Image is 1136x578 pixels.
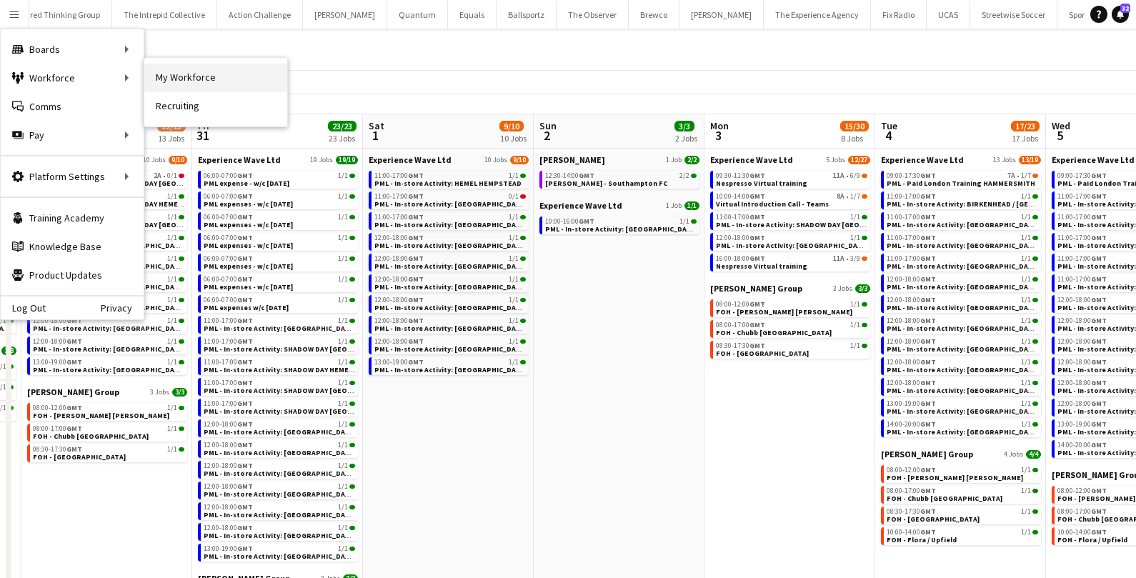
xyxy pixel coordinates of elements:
span: 1/1 [850,322,860,329]
span: 1/1 [167,338,177,345]
span: GMT [408,254,424,263]
span: 2/2 [679,172,689,179]
a: Experience Wave Ltd10 Jobs9/10 [369,154,529,165]
span: 19 Jobs [310,156,333,164]
span: PML - In-store Activity: MIDDLESBROUGH [887,261,1039,271]
span: 12:00-18:00 [374,317,424,324]
span: Nespresso Virtual training [716,179,807,188]
div: Experience Wave Ltd10 Jobs9/1011:00-17:00GMT1/1PML - In-store Activity: HEMEL HEMPSTEAD11:00-17:0... [369,154,529,378]
span: PML - In-store Activity: Brighton [374,282,527,292]
span: GMT [1091,295,1107,304]
span: 11:00-17:00 [887,234,936,241]
span: GMT [408,295,424,304]
span: 11A [833,255,844,262]
a: 11:00-17:00GMT1/1PML - In-store Activity: HEMEL HEMPSTEAD [374,171,526,187]
span: PML - In-store Activity: FAREHAM/PORTSMOUTH [887,220,1113,229]
span: 13 Jobs [993,156,1016,164]
span: 11:00-17:00 [204,317,253,324]
a: 12:30-14:00GMT2/2[PERSON_NAME] - Southampton FC [545,171,697,187]
a: 12:00-18:00GMT1/1PML - In-store Activity: [GEOGRAPHIC_DATA] [374,254,526,270]
span: PML - In-store Activity: DERBY [374,303,527,312]
a: 11:00-17:00GMT1/1PML - In-store Activity: BIRKENHEAD / [GEOGRAPHIC_DATA] [887,191,1038,208]
span: 12:00-18:00 [716,234,765,241]
button: Equals [448,1,497,29]
span: 1/7 [1021,172,1031,179]
span: GMT [920,274,936,284]
a: 09:00-17:30GMT7A•1/7PML - Paid London Training HAMMERSMITH [887,171,1038,187]
span: 1/1 [509,276,519,283]
span: GMT [237,274,253,284]
span: GMT [66,316,82,325]
span: GMT [749,212,765,221]
span: 12:00-18:00 [887,297,936,304]
span: PML - In-store Activity: BIRKENHEAD / ELLESMERE PORT [887,199,1088,209]
a: 11:00-17:00GMT1/1PML - In-store Activity: [GEOGRAPHIC_DATA] [887,254,1038,270]
span: GMT [408,233,424,242]
span: 12:00-18:00 [887,276,936,283]
a: 11:00-17:00GMT1/1PML - In-store Activity: [GEOGRAPHIC_DATA]/[GEOGRAPHIC_DATA] [887,212,1038,229]
span: 1/1 [1021,276,1031,283]
span: PML - In-store Activity: LOUDWATER [887,241,1039,250]
span: 1/1 [167,193,177,200]
span: 11A [833,172,844,179]
span: 3/9 [850,255,860,262]
a: My Workforce [144,64,287,92]
a: 11:00-17:00GMT0/1PML - In-store Activity: [GEOGRAPHIC_DATA] [374,191,526,208]
span: 2A [154,172,161,179]
span: GMT [1091,337,1107,346]
span: GMT [920,316,936,325]
span: Experience Wave Ltd [539,200,622,211]
a: 06:00-07:00GMT1/1PML expenses - w/c [DATE] [204,233,355,249]
span: 1/1 [338,317,348,324]
span: Virtual Introduction Call - Teams [716,199,829,209]
span: GMT [1091,233,1107,242]
span: 11:00-17:00 [716,214,765,221]
span: GMT [579,171,594,180]
span: 12:00-18:00 [1057,317,1107,324]
span: PML - In-store Activity: LOUDWATER [374,199,527,209]
span: PML expenses - w/c 20th Jan [204,199,293,209]
span: GMT [408,316,424,325]
span: 8A [837,193,844,200]
span: 12:00-18:00 [374,297,424,304]
a: 10:00-14:00GMT8A•1/7Virtual Introduction Call - Teams [716,191,867,208]
a: 11:00-17:00GMT1/1PML - In-store Activity: [GEOGRAPHIC_DATA] [887,233,1038,249]
span: 12:00-18:00 [374,234,424,241]
a: [PERSON_NAME]1 Job2/2 [539,154,699,165]
span: PML - In-store Activity: Birmingham 1 [887,303,1044,312]
span: 1/1 [338,297,348,304]
span: PML expenses - w/c 20th Jan [204,282,293,292]
span: Experience Wave Ltd [369,154,452,165]
span: Mace Group [710,283,802,294]
span: PML expenses - w/c 20th Jan [204,241,293,250]
a: Training Academy [1,204,144,232]
span: GMT [749,299,765,309]
span: PML - In-store Activity: Birmingham 1 [204,324,361,333]
a: 12:00-18:00GMT1/1PML - In-store Activity: [GEOGRAPHIC_DATA] [33,316,184,332]
span: 19/19 [336,156,358,164]
span: 12:00-18:00 [1057,297,1107,304]
span: GMT [749,320,765,329]
a: Experience Wave Ltd1 Job1/1 [539,200,699,211]
span: 06:00-07:00 [204,193,253,200]
a: 08:00-12:00GMT1/1FOH - [PERSON_NAME] [PERSON_NAME] [716,299,867,316]
span: 1/1 [509,214,519,221]
span: 11:00-17:00 [204,338,253,345]
span: 1/1 [338,193,348,200]
span: GMT [920,191,936,201]
span: 09:30-11:30 [716,172,765,179]
div: Experience Wave Ltd1 Job1/110:00-16:00GMT1/1PML - In-store Activity: [GEOGRAPHIC_DATA]/[GEOGRAPHI... [539,200,699,237]
span: 1/1 [850,301,860,308]
span: GMT [66,337,82,346]
a: Comms [1,92,144,121]
a: 11:00-17:00GMT1/1PML - In-store Activity: SHADOW DAY [GEOGRAPHIC_DATA]/[GEOGRAPHIC_DATA] [204,337,355,353]
span: 11:00-17:00 [374,193,424,200]
span: 6/9 [850,172,860,179]
button: Fix Radio [871,1,927,29]
span: 1/1 [338,276,348,283]
span: 1/1 [167,276,177,283]
div: Experience Wave Ltd5 Jobs12/2709:30-11:30GMT11A•6/9Nespresso Virtual training10:00-14:00GMT8A•1/7... [710,154,870,283]
span: PML - In-store Activity: HEMEL HEMPSTEAD [374,179,522,188]
div: • [716,255,867,262]
span: Experience Wave Ltd [881,154,964,165]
